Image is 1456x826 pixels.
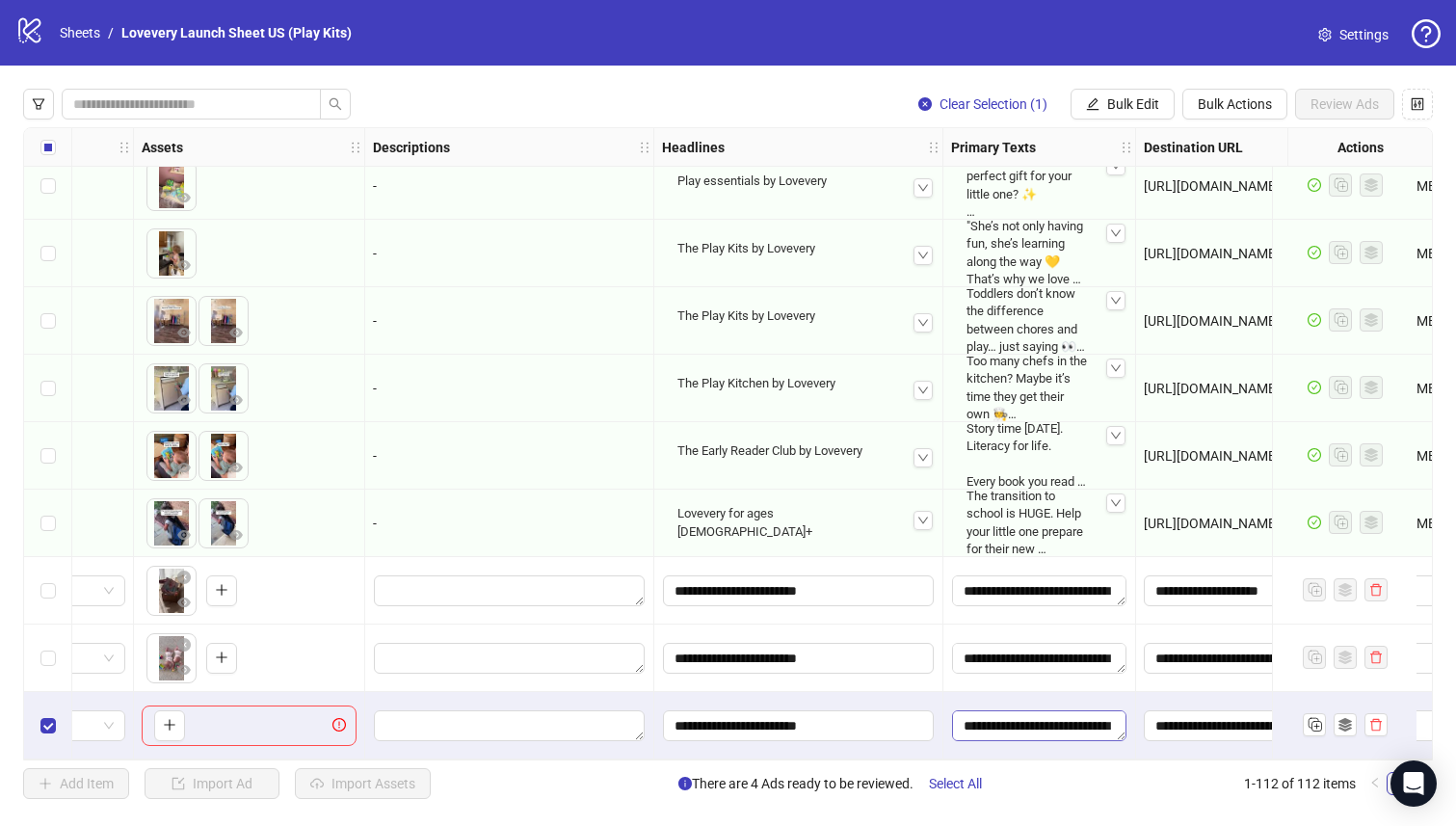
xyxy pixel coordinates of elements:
[1110,227,1122,239] span: down
[24,557,72,625] div: Select row 110
[670,300,927,333] div: The Play Kits by Lovevery
[1110,295,1122,306] span: down
[917,317,929,329] span: down
[959,210,1120,296] div: "She’s not only having fun, she’s learning along the way 💛 That’s why we love Lovevery Play Kits,...
[118,22,356,43] a: Lovevery Launch Sheet US (Play Kits)
[1110,497,1122,509] span: down
[23,768,129,799] button: Add Item
[670,435,927,467] div: The Early Reader Club by Lovevery
[959,278,1120,363] div: Toddlers don’t know the difference between chores and play… just saying 👀 Turn [DATE] play into t...
[32,97,45,111] span: filter
[917,385,929,396] span: down
[959,345,1120,431] div: Too many chefs in the kitchen? Maybe it’s time they get their own 🧑‍🍳 [DATE] menu: cereal with a ...
[295,768,431,799] button: Import Assets
[1308,246,1321,259] span: check-circle
[913,768,997,799] button: Select All
[1110,160,1122,172] span: down
[1363,772,1387,795] button: left
[959,143,1120,228] div: ✨ Searching for the perfect gift for your little one? ✨ @tarawiththecarpetedkitchen is sharing he...
[329,97,342,111] span: search
[678,768,997,799] span: There are 4 Ads ready to be reviewed.
[1244,772,1356,795] li: 1-112 of 112 items
[678,777,692,790] span: info-circle
[1369,777,1381,788] span: left
[918,97,932,111] span: close-circle
[1305,714,1324,733] svg: Duplicate
[929,776,982,791] span: Select All
[670,497,927,547] div: Lovevery for ages [DEMOGRAPHIC_DATA]+
[1110,362,1122,374] span: down
[1369,718,1383,732] span: delete
[917,250,929,261] span: down
[1339,24,1389,45] span: Settings
[1390,760,1437,807] div: Open Intercom Messenger
[1308,313,1321,327] span: check-circle
[145,768,279,799] button: Import Ad
[24,287,72,355] div: Select row 106
[670,165,927,198] div: Play essentials by Lovevery
[1107,96,1159,112] span: Bulk Edit
[1182,89,1287,120] button: Bulk Actions
[1318,28,1332,41] span: setting
[940,96,1047,112] span: Clear Selection (1)
[1411,97,1424,111] span: control
[1338,718,1352,732] svg: ad template
[1198,96,1272,112] span: Bulk Actions
[24,692,72,759] div: Select row 112
[1308,516,1321,529] span: check-circle
[24,625,72,692] div: Select row 111
[1363,772,1387,795] li: Previous Page
[1295,89,1394,120] button: Review Ads
[24,355,72,422] div: Select row 107
[1086,97,1099,111] span: edit
[917,515,929,526] span: down
[1071,89,1175,120] button: Bulk Edit
[670,232,927,265] div: The Play Kits by Lovevery
[1110,430,1122,441] span: down
[1308,448,1321,462] span: check-circle
[1388,773,1409,794] a: 1
[1308,381,1321,394] span: check-circle
[959,480,1120,566] div: The transition to school is HUGE. Help your little one prepare for their new adventure and stay c...
[1412,19,1441,48] span: question-circle
[24,490,72,557] div: Select row 109
[670,367,927,400] div: The Play Kitchen by Lovevery
[917,182,929,194] span: down
[1303,19,1404,50] a: Settings
[56,22,104,43] a: Sheets
[903,89,1063,120] button: Clear Selection (1)
[1387,772,1410,795] li: 1
[1402,89,1433,120] button: Configure table settings
[108,22,114,43] li: /
[24,220,72,287] div: Select row 105
[959,413,1120,498] div: Story time [DATE]. Literacy for life. Every book you read together is an investment in their futu...
[917,452,929,464] span: down
[24,152,72,220] div: Select row 104
[1308,178,1321,192] span: check-circle
[24,422,72,490] div: Select row 108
